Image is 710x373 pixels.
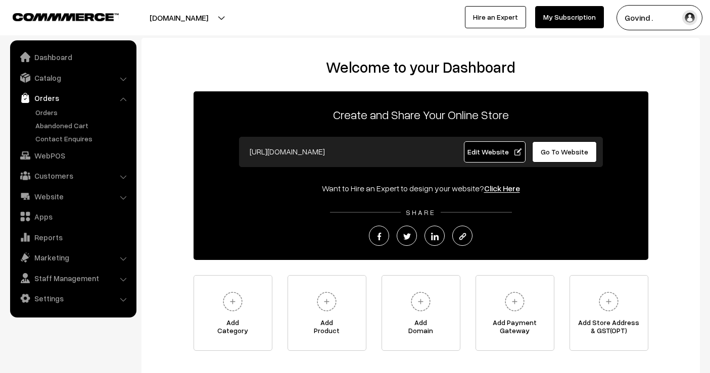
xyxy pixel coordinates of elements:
a: Customers [13,167,133,185]
a: Reports [13,228,133,246]
img: plus.svg [219,288,247,315]
span: Go To Website [541,147,588,156]
img: COMMMERCE [13,13,119,21]
a: Orders [33,107,133,118]
img: plus.svg [595,288,623,315]
span: Add Product [288,318,366,339]
span: Add Category [194,318,272,339]
img: plus.svg [407,288,435,315]
a: COMMMERCE [13,10,101,22]
span: Edit Website [467,147,522,156]
button: Govind . [617,5,702,30]
span: Add Domain [382,318,460,339]
div: Want to Hire an Expert to design your website? [194,182,648,194]
span: Add Payment Gateway [476,318,554,339]
h2: Welcome to your Dashboard [152,58,690,76]
a: Click Here [484,183,520,193]
a: Abandoned Cart [33,120,133,131]
img: plus.svg [313,288,341,315]
a: Contact Enquires [33,133,133,144]
a: Marketing [13,248,133,267]
img: user [682,10,697,25]
a: Apps [13,207,133,226]
p: Create and Share Your Online Store [194,105,648,124]
a: Add Store Address& GST(OPT) [570,275,648,351]
button: [DOMAIN_NAME] [114,5,244,30]
a: AddCategory [194,275,272,351]
a: Add PaymentGateway [476,275,554,351]
a: Settings [13,289,133,307]
a: Orders [13,89,133,107]
a: Go To Website [532,141,597,163]
a: Catalog [13,69,133,87]
a: AddDomain [382,275,460,351]
a: Website [13,187,133,205]
a: Staff Management [13,269,133,287]
a: Hire an Expert [465,6,526,28]
a: AddProduct [288,275,366,351]
img: plus.svg [501,288,529,315]
a: My Subscription [535,6,604,28]
span: Add Store Address & GST(OPT) [570,318,648,339]
a: Dashboard [13,48,133,66]
a: WebPOS [13,146,133,165]
a: Edit Website [464,141,526,163]
span: SHARE [401,208,441,217]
